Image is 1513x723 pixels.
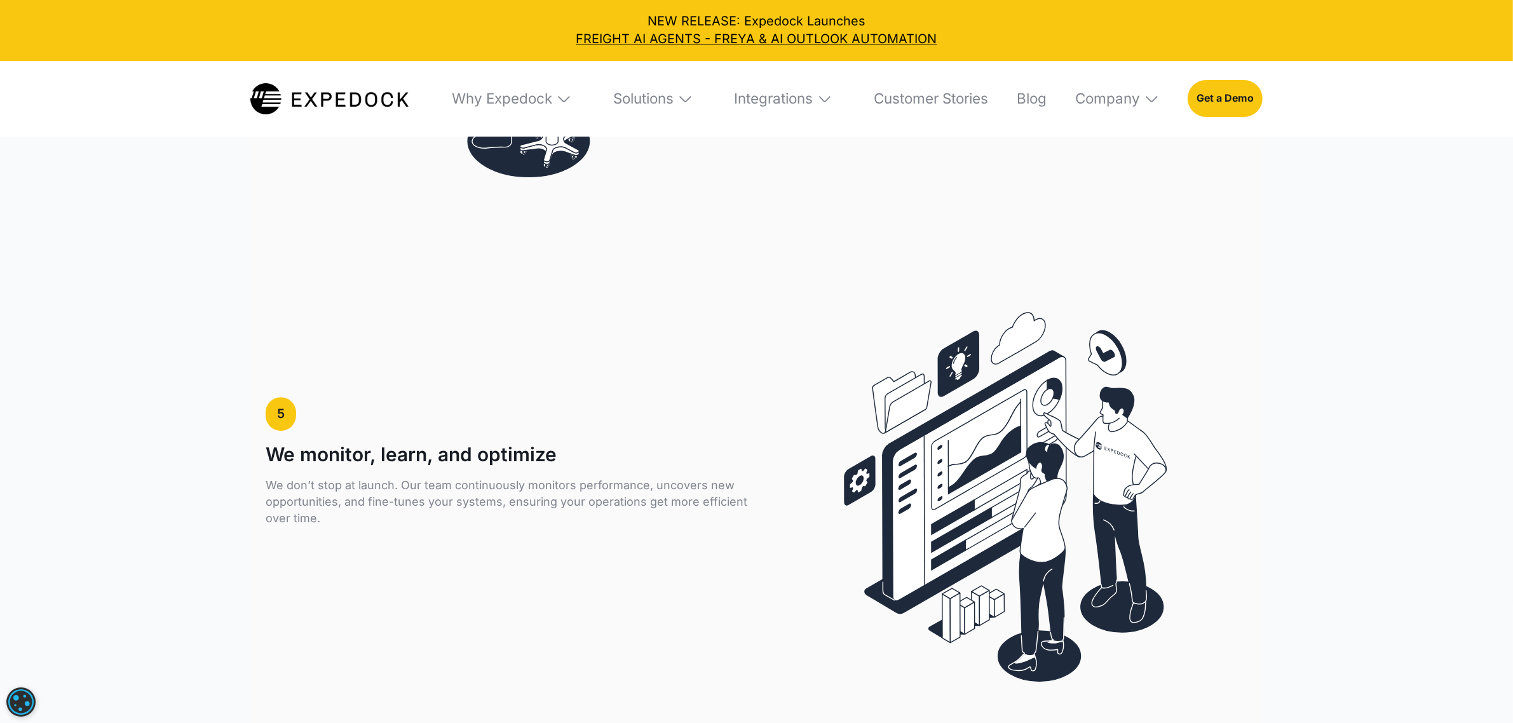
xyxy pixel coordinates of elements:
a: 5 [266,397,296,431]
div: Why Expedock [439,61,585,137]
div: Integrations [722,61,846,137]
p: We don’t stop at launch. Our team continuously monitors performance, uncovers new opportunities, ... [266,477,750,527]
div: Integrations [735,90,813,107]
div: Solutions [613,90,674,107]
div: NEW RELEASE: Expedock Launches [13,13,1500,48]
a: FREIGHT AI AGENTS - FREYA & AI OUTLOOK AUTOMATION [13,30,1500,48]
h1: We monitor, learn, and optimize [266,443,557,466]
a: Customer Stories [861,61,988,137]
div: Solutions [600,61,706,137]
div: Company [1075,90,1140,107]
iframe: Chat Widget [1449,662,1513,723]
div: Why Expedock [452,90,552,107]
div: Company [1062,61,1172,137]
a: Blog [1004,61,1047,137]
a: Get a Demo [1188,80,1263,117]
